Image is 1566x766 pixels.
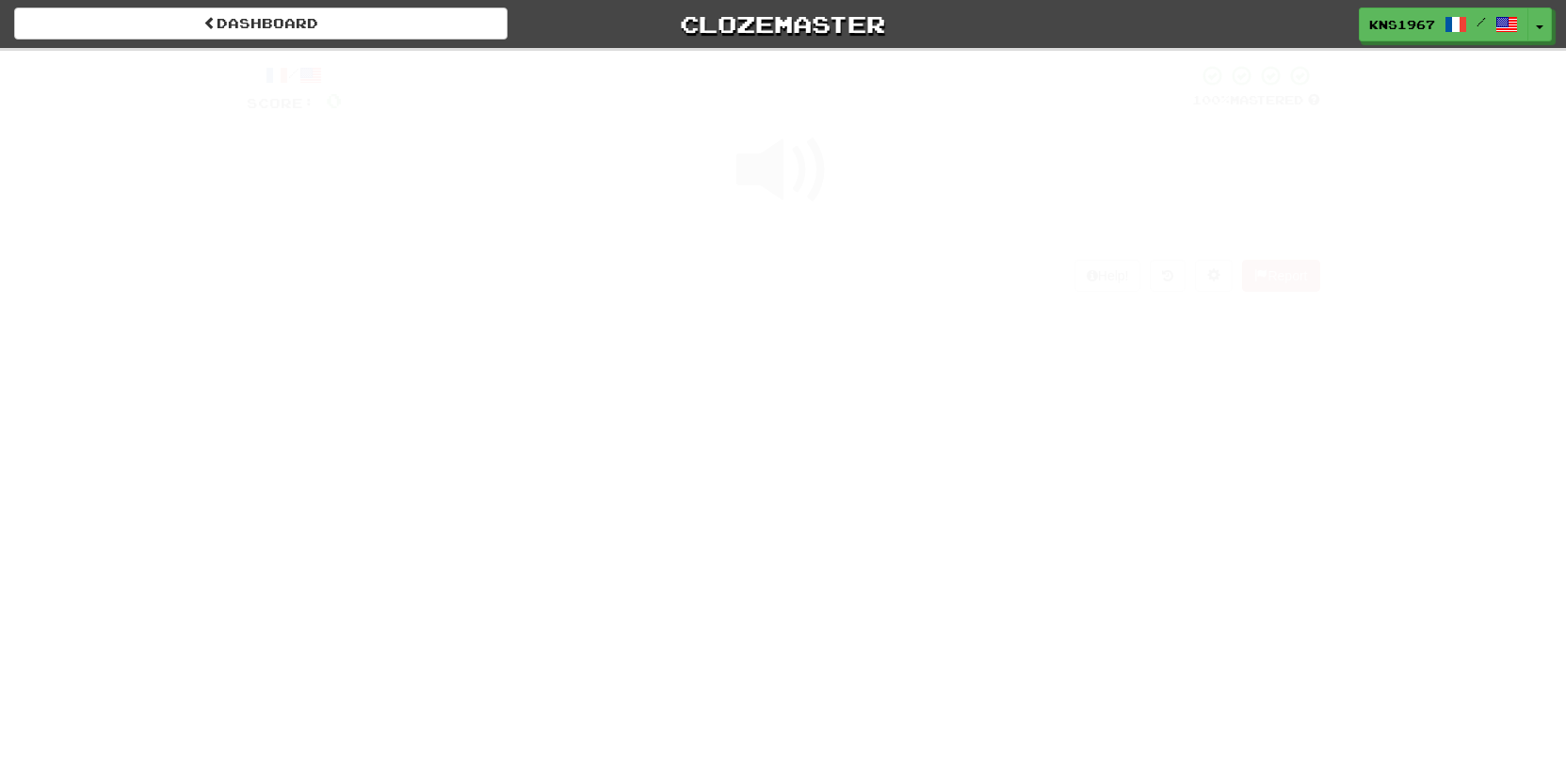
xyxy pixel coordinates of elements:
[247,64,342,88] div: /
[1477,15,1486,28] span: /
[536,8,1029,40] a: Clozemaster
[1192,92,1320,109] div: Mastered
[247,95,315,111] span: Score:
[1242,260,1319,292] button: Report
[1192,92,1230,107] span: 100 %
[14,8,508,40] a: Dashboard
[1150,260,1186,292] button: Round history (alt+y)
[1074,260,1141,292] button: Help!
[326,88,342,112] span: 0
[1369,16,1435,33] span: KNS1967
[1359,8,1528,41] a: KNS1967 /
